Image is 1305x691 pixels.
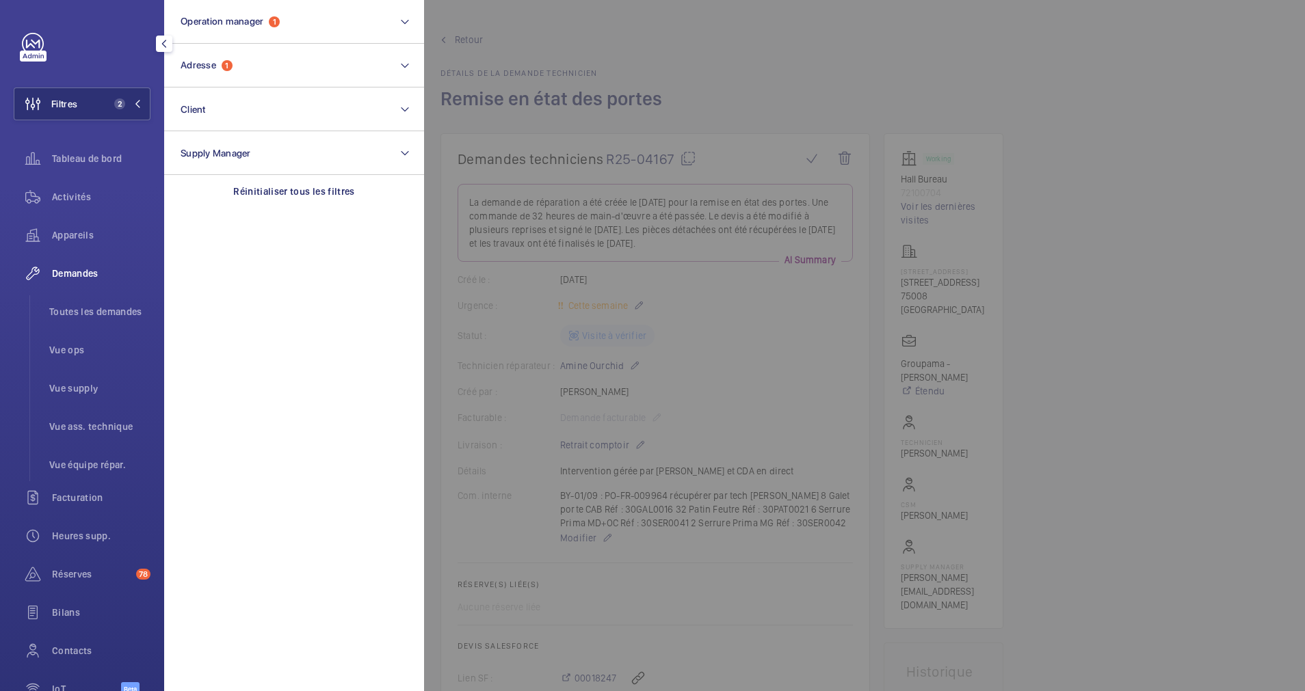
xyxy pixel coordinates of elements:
span: Appareils [52,228,150,242]
span: 78 [136,569,150,580]
button: Filtres2 [14,87,150,120]
span: Contacts [52,644,150,658]
span: Vue équipe répar. [49,458,150,472]
span: Réserves [52,567,131,581]
span: Vue ops [49,343,150,357]
span: Filtres [51,97,77,111]
span: Bilans [52,606,150,619]
span: Heures supp. [52,529,150,543]
span: Toutes les demandes [49,305,150,319]
span: Facturation [52,491,150,504]
span: Vue ass. technique [49,420,150,433]
span: Vue supply [49,381,150,395]
span: Activités [52,190,150,204]
span: 2 [114,98,125,109]
span: Tableau de bord [52,152,150,165]
span: Demandes [52,267,150,280]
